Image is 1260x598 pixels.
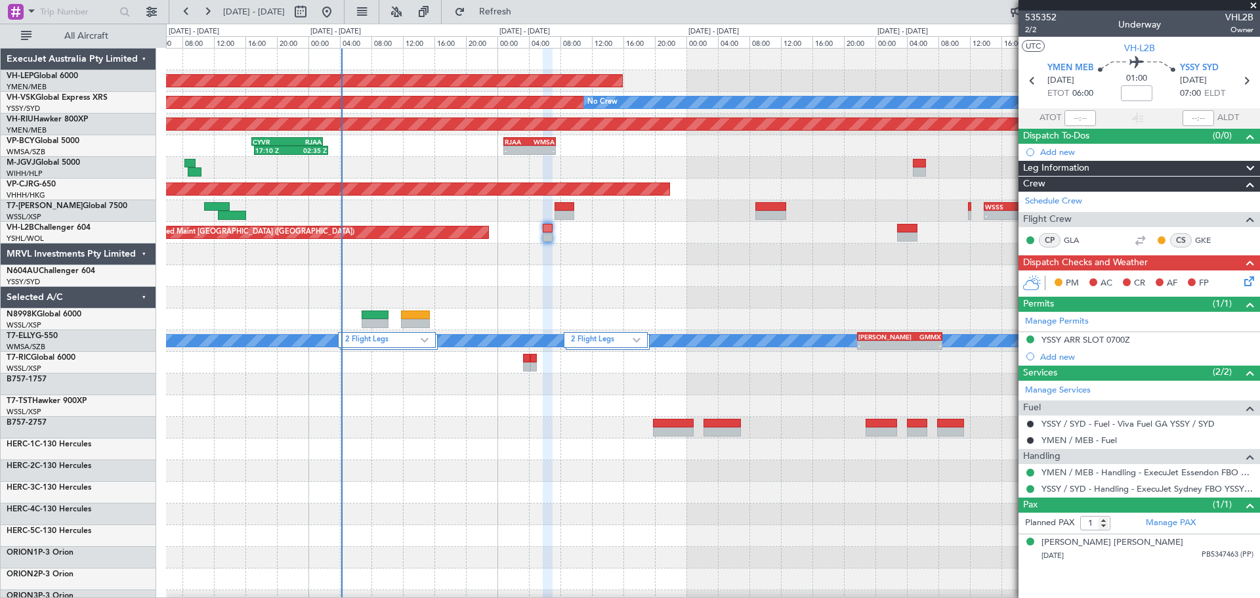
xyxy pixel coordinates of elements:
div: RJAA [287,138,322,146]
a: T7-RICGlobal 6000 [7,354,75,362]
span: (0/0) [1213,129,1232,142]
span: HERC-4 [7,505,35,513]
div: [DATE] - [DATE] [499,26,550,37]
span: Dispatch To-Dos [1023,129,1089,144]
div: WMSA [530,138,555,146]
span: Leg Information [1023,161,1089,176]
a: WSSL/XSP [7,407,41,417]
div: YSSY ARR SLOT 0700Z [1041,334,1130,345]
div: 16:00 [1001,36,1033,48]
a: HERC-2C-130 Hercules [7,462,91,470]
span: YSSY SYD [1180,62,1219,75]
div: CS [1170,233,1192,247]
span: PB5347463 (PP) [1202,549,1253,561]
a: WSSL/XSP [7,212,41,222]
span: Permits [1023,297,1054,312]
a: ORION1P-3 Orion [7,549,73,557]
div: 04:00 [340,36,371,48]
div: [PERSON_NAME] [858,333,900,341]
span: PM [1066,277,1079,290]
a: WIHH/HLP [7,169,43,179]
div: No Crew [587,93,618,112]
div: 17:10 Z [255,146,291,154]
a: T7-ELLYG-550 [7,332,58,340]
span: 07:00 [1180,87,1201,100]
div: [DATE] - [DATE] [310,26,361,37]
button: All Aircraft [14,26,142,47]
div: GMMX [900,333,941,341]
a: VP-BCYGlobal 5000 [7,137,79,145]
div: 20:00 [466,36,497,48]
img: arrow-gray.svg [633,337,640,343]
span: 01:00 [1126,72,1147,85]
a: T7-[PERSON_NAME]Global 7500 [7,202,127,210]
div: 00:00 [308,36,340,48]
span: Dispatch Checks and Weather [1023,255,1148,270]
div: 12:00 [592,36,623,48]
a: Manage PAX [1146,517,1196,530]
span: HERC-3 [7,484,35,492]
div: Unplanned Maint [GEOGRAPHIC_DATA] ([GEOGRAPHIC_DATA]) [138,223,354,242]
span: ORION1 [7,549,38,557]
a: VH-RIUHawker 800XP [7,116,88,123]
span: 2/2 [1025,24,1057,35]
div: - [900,341,941,349]
img: arrow-gray.svg [421,337,429,343]
a: B757-2757 [7,419,47,427]
span: VH-LEP [7,72,33,80]
span: FP [1199,277,1209,290]
div: Underway [1118,18,1161,32]
span: VP-BCY [7,137,35,145]
span: CR [1134,277,1145,290]
a: HERC-5C-130 Hercules [7,527,91,535]
span: M-JGVJ [7,159,35,167]
div: [PERSON_NAME] [PERSON_NAME] [1041,536,1183,549]
span: ORION2 [7,570,38,578]
span: VH-VSK [7,94,35,102]
div: 04:00 [529,36,560,48]
span: 535352 [1025,11,1057,24]
div: - [530,146,555,154]
span: HERC-2 [7,462,35,470]
a: WSSL/XSP [7,364,41,374]
a: YMEN / MEB - Handling - ExecuJet Essendon FBO YMEN / MEB [1041,467,1253,478]
a: YMEN / MEB - Fuel [1041,435,1117,446]
span: Owner [1225,24,1253,35]
div: 08:00 [560,36,592,48]
label: 2 Flight Legs [571,335,633,346]
span: B757-1 [7,375,33,383]
span: VH-L2B [7,224,34,232]
a: T7-TSTHawker 900XP [7,397,87,405]
div: CP [1039,233,1060,247]
div: 04:00 [151,36,182,48]
span: HERC-5 [7,527,35,535]
div: - [505,146,530,154]
a: YSSY/SYD [7,104,40,114]
div: 20:00 [277,36,308,48]
a: VH-LEPGlobal 6000 [7,72,78,80]
a: HERC-4C-130 Hercules [7,505,91,513]
div: 16:00 [623,36,655,48]
span: Pax [1023,498,1038,513]
div: 04:00 [718,36,749,48]
div: 16:00 [812,36,844,48]
div: 12:00 [781,36,812,48]
div: 20:00 [655,36,686,48]
div: 02:35 Z [291,146,327,154]
span: T7-TST [7,397,32,405]
a: WMSA/SZB [7,342,45,352]
span: Services [1023,366,1057,381]
label: 2 Flight Legs [345,335,421,346]
div: 20:00 [844,36,875,48]
div: 00:00 [875,36,907,48]
a: HERC-3C-130 Hercules [7,484,91,492]
span: VHL2B [1225,11,1253,24]
span: ELDT [1204,87,1225,100]
span: B757-2 [7,419,33,427]
div: Add new [1040,351,1253,362]
a: VP-CJRG-650 [7,181,56,188]
a: VHHH/HKG [7,190,45,200]
label: Planned PAX [1025,517,1074,530]
a: Manage Services [1025,384,1091,397]
span: N8998K [7,310,37,318]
